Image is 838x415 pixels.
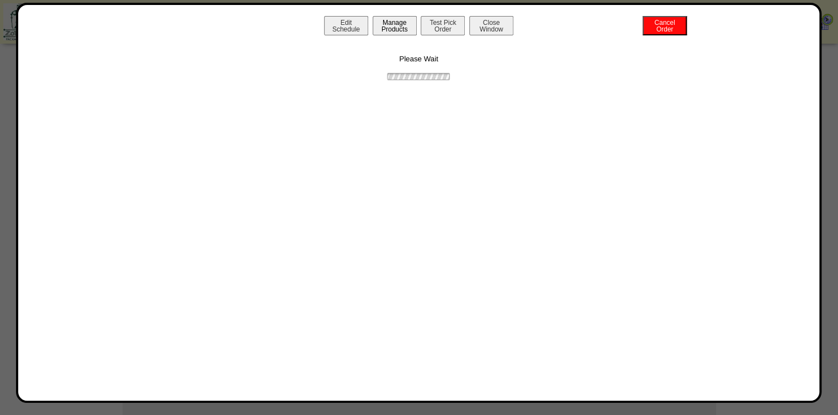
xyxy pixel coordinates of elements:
[469,16,513,35] button: CloseWindow
[468,25,515,33] a: CloseWindow
[373,16,417,35] button: ManageProducts
[421,16,465,35] button: Test PickOrder
[324,16,368,35] button: EditSchedule
[29,38,809,82] div: Please Wait
[385,71,452,82] img: ajax-loader.gif
[643,16,687,35] button: CancelOrder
